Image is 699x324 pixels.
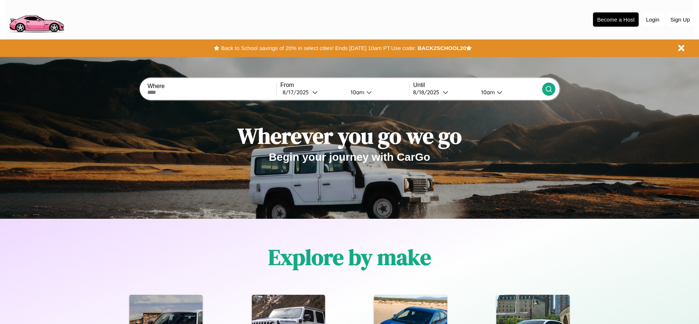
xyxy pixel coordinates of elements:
label: Where [147,83,276,89]
button: 8/17/2025 [280,88,345,96]
label: Until [413,82,542,88]
label: From [280,82,409,88]
h1: Explore by make [268,242,431,272]
button: 10am [475,88,542,96]
button: Sign Up [667,13,694,26]
button: Login [642,13,663,26]
div: 10am [347,89,366,96]
button: 10am [345,88,409,96]
b: BACK2SCHOOL20 [417,45,466,51]
button: Become a Host [593,12,639,27]
img: logo [5,4,67,34]
div: 10am [477,89,497,96]
div: 8 / 18 / 2025 [413,89,443,96]
button: Back to School savings of 20% in select cities! Ends [DATE] 10am PT.Use code: [219,43,417,53]
div: 8 / 17 / 2025 [283,89,312,96]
